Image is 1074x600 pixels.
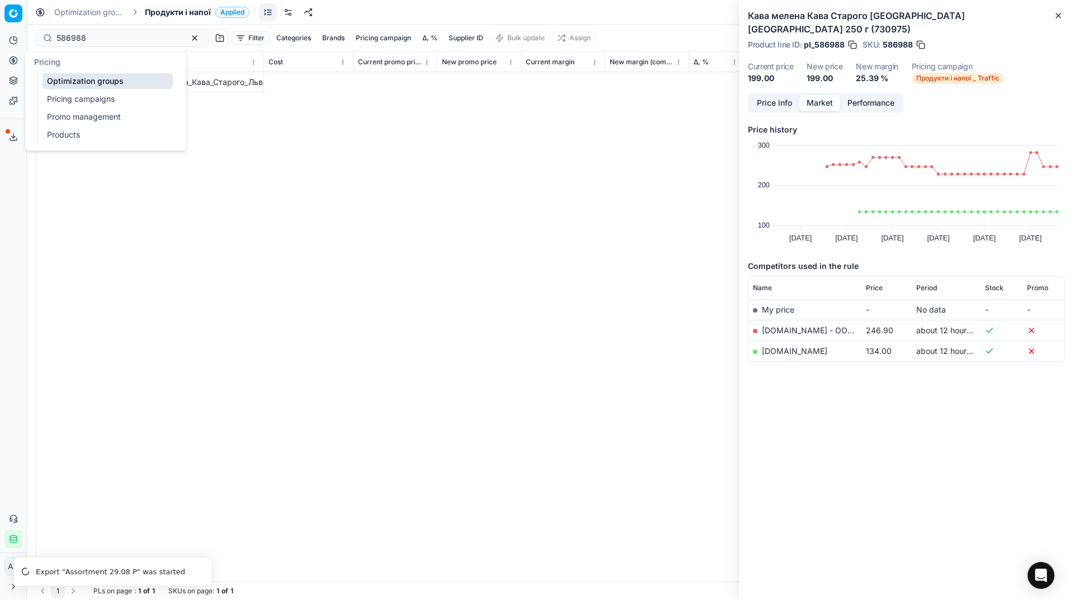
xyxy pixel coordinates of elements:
[1027,284,1048,292] span: Promo
[866,284,883,292] span: Price
[318,31,349,45] button: Brands
[916,325,987,335] span: about 12 hours ago
[856,73,898,84] dd: 25.39 %
[442,58,497,67] span: New promo price
[807,63,842,70] dt: New price
[912,73,1004,84] span: Продукти і напої _ Traffic
[143,587,150,596] strong: of
[145,7,211,18] span: Продукти і напої
[916,346,987,356] span: about 12 hours ago
[138,587,141,596] strong: 1
[748,73,793,84] dd: 199.00
[748,9,1065,36] h2: Кава мелена Кава Старого [GEOGRAPHIC_DATA] [GEOGRAPHIC_DATA] 250 г (730975)
[762,325,909,335] a: [DOMAIN_NAME] - ООО «Эпицентр К»
[5,558,22,575] span: АП
[358,58,421,67] span: Current promo price
[272,31,315,45] button: Categories
[863,41,880,49] span: SKU :
[610,58,673,67] span: New margin (common), %
[93,587,155,596] div: :
[43,127,173,143] a: Products
[231,31,270,45] button: Filter
[222,587,228,596] strong: of
[51,584,64,598] button: 1
[526,58,574,67] span: Current margin
[43,73,173,89] a: Optimization groups
[4,558,22,575] button: АП
[1023,299,1064,320] td: -
[43,91,173,107] a: Pricing campaigns
[861,299,912,320] td: -
[748,261,1065,272] h5: Competitors used in the rule
[351,31,416,45] button: Pricing campaign
[1028,562,1054,589] div: Open Intercom Messenger
[750,95,799,111] button: Price info
[883,39,913,50] span: 586988
[927,234,950,242] text: [DATE]
[866,325,893,335] span: 246.90
[36,584,49,598] button: Go to previous page
[758,221,770,229] text: 100
[230,587,233,596] strong: 1
[36,584,80,598] nav: pagination
[268,58,283,67] span: Cost
[981,299,1023,320] td: -
[856,63,898,70] dt: New margin
[552,31,596,45] button: Assign
[835,234,858,242] text: [DATE]
[168,587,214,596] span: SKUs on page :
[1019,234,1042,242] text: [DATE]
[753,284,772,292] span: Name
[762,346,827,356] a: [DOMAIN_NAME]
[804,39,845,50] span: pl_586988
[694,58,709,67] span: Δ, %
[758,141,770,149] text: 300
[34,57,60,67] span: Pricing
[444,31,488,45] button: Supplier ID
[54,7,249,18] nav: breadcrumb
[789,234,812,242] text: [DATE]
[216,587,219,596] strong: 1
[840,95,902,111] button: Performance
[762,305,794,314] span: My price
[36,566,199,578] div: Export "Assortment 29.08 Р" was started
[43,109,173,125] a: Promo management
[748,41,802,49] span: Product line ID :
[916,284,937,292] span: Period
[799,95,840,111] button: Market
[912,299,981,320] td: No data
[93,587,132,596] span: PLs on page
[748,63,793,70] dt: Current price
[67,584,80,598] button: Go to next page
[145,7,249,18] span: Продукти і напоїApplied
[973,234,996,242] text: [DATE]
[807,73,842,84] dd: 199.00
[490,31,550,45] button: Bulk update
[866,346,892,356] span: 134.00
[138,77,384,87] span: Кава_мелена_Кава_Старого_Львова_Сніданкова_250_г_(730975)
[985,284,1004,292] span: Stock
[54,7,126,18] a: Optimization groups
[215,7,249,18] span: Applied
[912,63,1004,70] dt: Pricing campaign
[418,31,442,45] button: Δ, %
[152,587,155,596] strong: 1
[56,32,179,44] input: Search by SKU or title
[748,124,1065,135] h5: Price history
[758,181,770,189] text: 200
[881,234,903,242] text: [DATE]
